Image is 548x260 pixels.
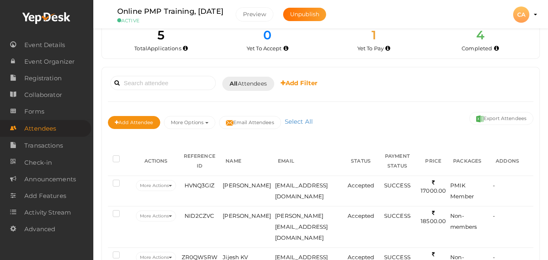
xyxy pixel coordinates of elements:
span: Yet To Pay [357,45,384,52]
i: Accepted by organizer and yet to make payment [385,46,390,51]
span: Yet To Accept [247,45,282,52]
b: Add Filter [281,79,318,87]
span: Unpublish [290,11,319,18]
div: CA [513,6,529,23]
span: Applications [147,45,181,52]
span: Attendees [24,120,56,137]
span: Add Features [24,188,66,204]
span: Advanced [24,221,55,237]
span: [PERSON_NAME] [223,213,271,219]
button: Unpublish [283,8,326,21]
span: Collaborator [24,87,62,103]
span: 0 [263,28,271,43]
span: [PERSON_NAME][EMAIL_ADDRESS][DOMAIN_NAME] [275,213,328,241]
span: SUCCESS [384,182,410,189]
span: 18500.00 [421,210,446,225]
span: [EMAIL_ADDRESS][DOMAIN_NAME] [275,182,328,200]
span: Transactions [24,138,63,154]
span: SUCCESS [384,213,410,219]
span: HVNQ3GIZ [185,182,215,189]
input: Search attendee [110,76,216,90]
b: All [230,80,237,87]
img: excel.svg [476,115,484,122]
label: Online PMP Training, [DATE] [117,6,223,17]
span: - [493,182,495,189]
span: 17000.00 [421,179,446,194]
button: More Actions [136,180,176,191]
span: [PERSON_NAME] [223,182,271,189]
span: Registration [24,70,62,86]
small: ACTIVE [117,17,223,24]
span: Event Organizer [24,54,75,70]
button: CA [511,6,532,23]
i: Yet to be accepted by organizer [284,46,288,51]
button: Email Attendees [219,116,281,129]
th: STATUS [346,146,376,176]
i: Accepted and completed payment succesfully [494,46,499,51]
a: Select All [283,118,315,125]
th: PAYMENT STATUS [376,146,419,176]
img: mail-filled.svg [226,119,233,127]
span: Accepted [348,213,374,219]
button: Export Attendees [469,112,533,125]
th: ACTIONS [134,146,178,176]
th: PRICE [418,146,448,176]
span: Completed [462,45,492,52]
button: More Options [164,116,215,129]
span: Check-in [24,155,52,171]
span: PMIK Member [450,182,474,200]
span: Non-members [450,213,477,230]
i: Total number of applications [183,46,188,51]
span: 5 [157,28,165,43]
span: Forms [24,103,44,120]
profile-pic: CA [513,11,529,18]
span: - [493,213,495,219]
th: EMAIL [273,146,345,176]
th: ADDONS [491,146,533,176]
span: NID2CZVC [185,213,214,219]
span: Attendees [230,80,267,88]
button: More Actions [136,211,176,221]
span: Event Details [24,37,65,53]
span: 1 [372,28,376,43]
span: REFERENCE ID [184,153,215,169]
button: Add Attendee [108,116,160,129]
span: Accepted [348,182,374,189]
button: Preview [236,7,273,21]
span: 4 [476,28,484,43]
th: PACKAGES [448,146,491,176]
span: Announcements [24,171,76,187]
span: Total [134,45,181,52]
span: Activity Stream [24,204,71,221]
th: NAME [221,146,273,176]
